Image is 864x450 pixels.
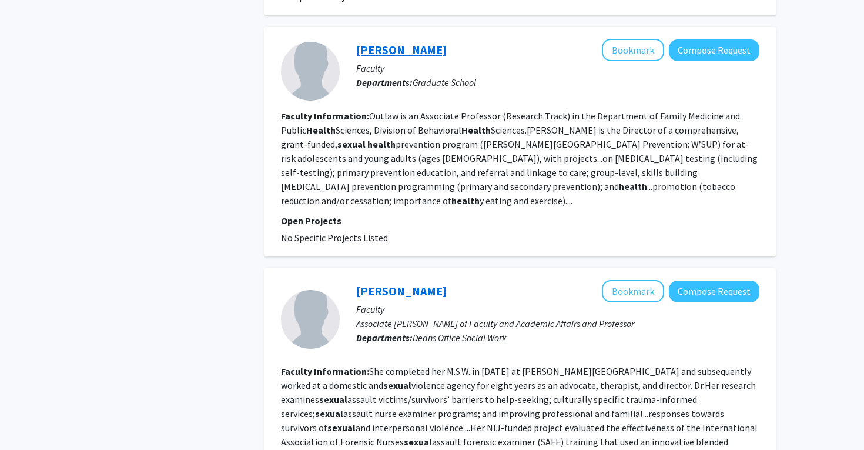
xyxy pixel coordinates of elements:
[9,397,50,441] iframe: Chat
[356,302,759,316] p: Faculty
[356,61,759,75] p: Faculty
[451,195,480,206] b: health
[281,214,759,228] p: Open Projects
[619,181,647,192] b: health
[281,232,388,244] span: No Specific Projects Listed
[356,76,413,88] b: Departments:
[413,76,476,88] span: Graduate School
[602,39,664,61] button: Add Angulique Outlaw to Bookmarks
[281,110,758,206] fg-read-more: Outlaw is an Associate Professor (Research Track) in the Department of Family Medicine and Public...
[356,284,447,298] a: [PERSON_NAME]
[602,280,664,302] button: Add Debra Patterson to Bookmarks
[669,281,759,302] button: Compose Request to Debra Patterson
[306,124,336,136] b: Health
[669,39,759,61] button: Compose Request to Angulique Outlaw
[404,436,432,448] b: sexual
[281,365,369,377] b: Faculty Information:
[356,316,759,331] p: Associate [PERSON_NAME] of Faculty and Academic Affairs and Professor
[315,408,343,419] b: sexual
[337,138,366,150] b: sexual
[413,332,507,344] span: Deans Office Social Work
[356,332,413,344] b: Departments:
[461,124,491,136] b: Health
[356,42,447,57] a: [PERSON_NAME]
[319,394,347,405] b: sexual
[367,138,396,150] b: health
[327,422,356,434] b: sexual
[383,379,411,391] b: sexual
[281,110,369,122] b: Faculty Information:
